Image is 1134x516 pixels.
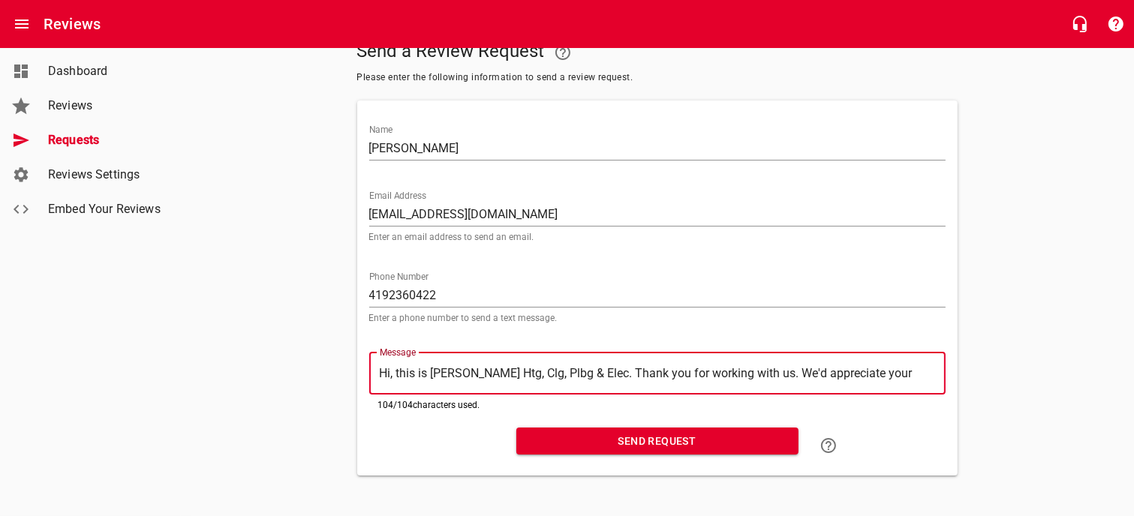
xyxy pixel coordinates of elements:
a: Your Google or Facebook account must be connected to "Send a Review Request" [545,34,581,70]
h5: Send a Review Request [357,34,958,70]
button: Support Portal [1098,6,1134,42]
span: Please enter the following information to send a review request. [357,70,958,85]
span: Dashboard [48,62,162,80]
span: Send Request [528,432,787,451]
button: Send Request [516,427,799,455]
button: Live Chat [1062,6,1098,42]
span: Reviews [48,97,162,115]
label: Phone Number [369,272,429,281]
h6: Reviews [44,12,101,36]
button: Open drawer [4,6,40,42]
textarea: Hi, this is [PERSON_NAME] Htg, Clg, Plbg & Elec. Thank you for working with us. We'd appreciate y... [380,366,935,380]
span: 104 / 104 characters used. [378,400,480,410]
span: Reviews Settings [48,166,162,184]
p: Enter an email address to send an email. [369,232,946,241]
label: Email Address [369,191,426,200]
span: Embed Your Reviews [48,200,162,218]
span: Requests [48,131,162,149]
a: Learn how to "Send a Review Request" [811,427,847,463]
p: Enter a phone number to send a text message. [369,313,946,322]
label: Name [369,125,393,134]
